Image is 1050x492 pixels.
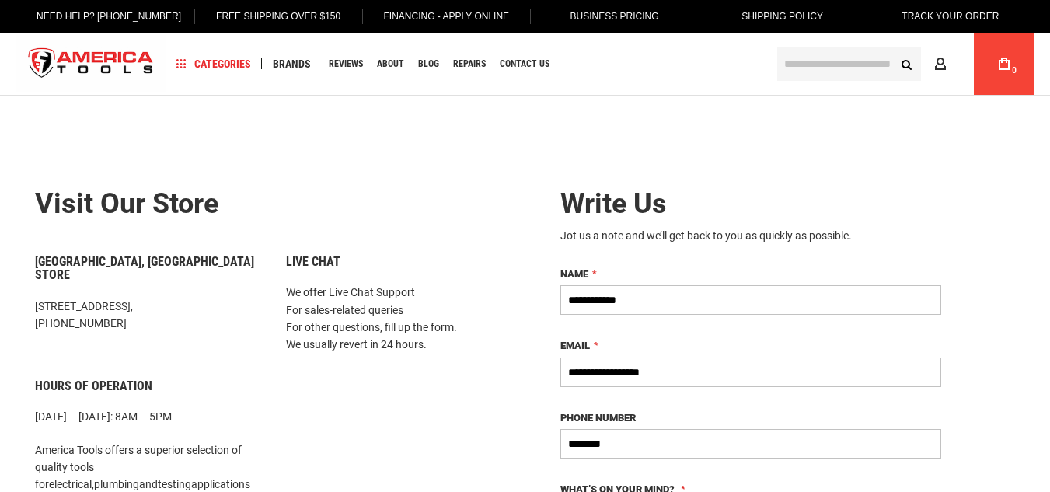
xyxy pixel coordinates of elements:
[35,379,263,393] h6: Hours of Operation
[176,58,251,69] span: Categories
[377,59,404,68] span: About
[329,59,363,68] span: Reviews
[94,478,139,490] a: plumbing
[446,54,493,75] a: Repairs
[560,187,667,220] span: Write Us
[158,478,191,490] a: testing
[286,284,514,354] p: We offer Live Chat Support For sales-related queries For other questions, fill up the form. We us...
[560,228,941,243] div: Jot us a note and we’ll get back to you as quickly as possible.
[453,59,486,68] span: Repairs
[560,268,588,280] span: Name
[370,54,411,75] a: About
[322,54,370,75] a: Reviews
[493,54,556,75] a: Contact Us
[16,35,166,93] a: store logo
[560,340,590,351] span: Email
[500,59,549,68] span: Contact Us
[560,412,636,424] span: Phone Number
[49,478,92,490] a: electrical
[418,59,439,68] span: Blog
[35,298,263,333] p: [STREET_ADDRESS], [PHONE_NUMBER]
[273,58,311,69] span: Brands
[411,54,446,75] a: Blog
[35,189,514,220] h2: Visit our store
[35,408,263,425] p: [DATE] – [DATE]: 8AM – 5PM
[1012,66,1017,75] span: 0
[16,35,166,93] img: America Tools
[989,33,1019,95] a: 0
[741,11,823,22] span: Shipping Policy
[169,54,258,75] a: Categories
[891,49,921,79] button: Search
[286,255,514,269] h6: Live Chat
[35,255,263,282] h6: [GEOGRAPHIC_DATA], [GEOGRAPHIC_DATA] Store
[266,54,318,75] a: Brands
